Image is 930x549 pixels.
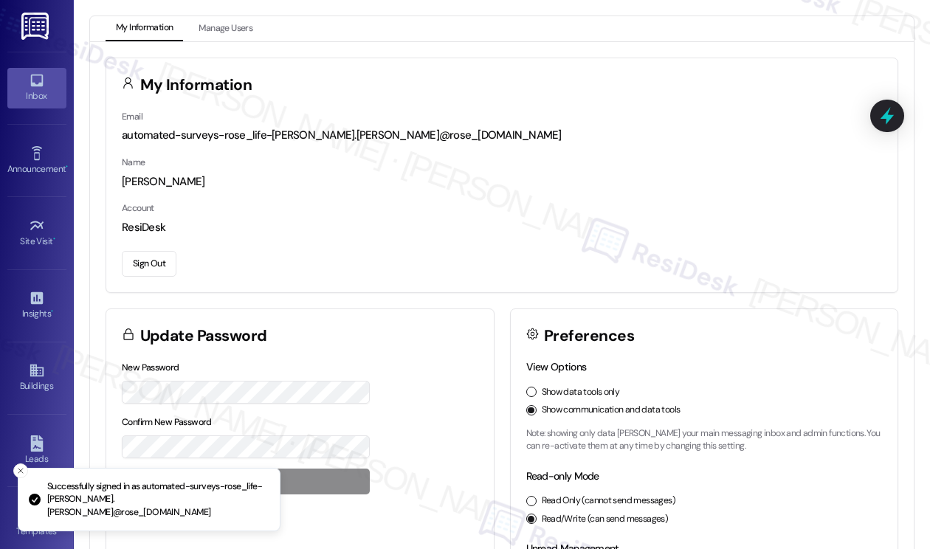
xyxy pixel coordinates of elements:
[544,328,634,344] h3: Preferences
[106,16,183,41] button: My Information
[21,13,52,40] img: ResiDesk Logo
[542,513,669,526] label: Read/Write (can send messages)
[7,431,66,471] a: Leads
[7,213,66,253] a: Site Visit •
[542,494,675,508] label: Read Only (cannot send messages)
[47,480,268,519] p: Successfully signed in as automated-surveys-rose_life-[PERSON_NAME].[PERSON_NAME]@rose_[DOMAIN_NAME]
[122,202,154,214] label: Account
[122,220,882,235] div: ResiDesk
[542,404,681,417] label: Show communication and data tools
[542,386,620,399] label: Show data tools only
[122,174,882,190] div: [PERSON_NAME]
[66,162,68,172] span: •
[526,427,883,453] p: Note: showing only data [PERSON_NAME] your main messaging inbox and admin functions. You can re-a...
[122,156,145,168] label: Name
[7,358,66,398] a: Buildings
[140,328,267,344] h3: Update Password
[188,16,263,41] button: Manage Users
[122,128,882,143] div: automated-surveys-rose_life-[PERSON_NAME].[PERSON_NAME]@rose_[DOMAIN_NAME]
[140,77,252,93] h3: My Information
[526,469,599,483] label: Read-only Mode
[13,463,28,478] button: Close toast
[122,251,176,277] button: Sign Out
[122,111,142,122] label: Email
[122,416,212,428] label: Confirm New Password
[122,362,179,373] label: New Password
[51,306,53,317] span: •
[526,360,587,373] label: View Options
[7,286,66,325] a: Insights •
[53,234,55,244] span: •
[7,68,66,108] a: Inbox
[7,503,66,543] a: Templates •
